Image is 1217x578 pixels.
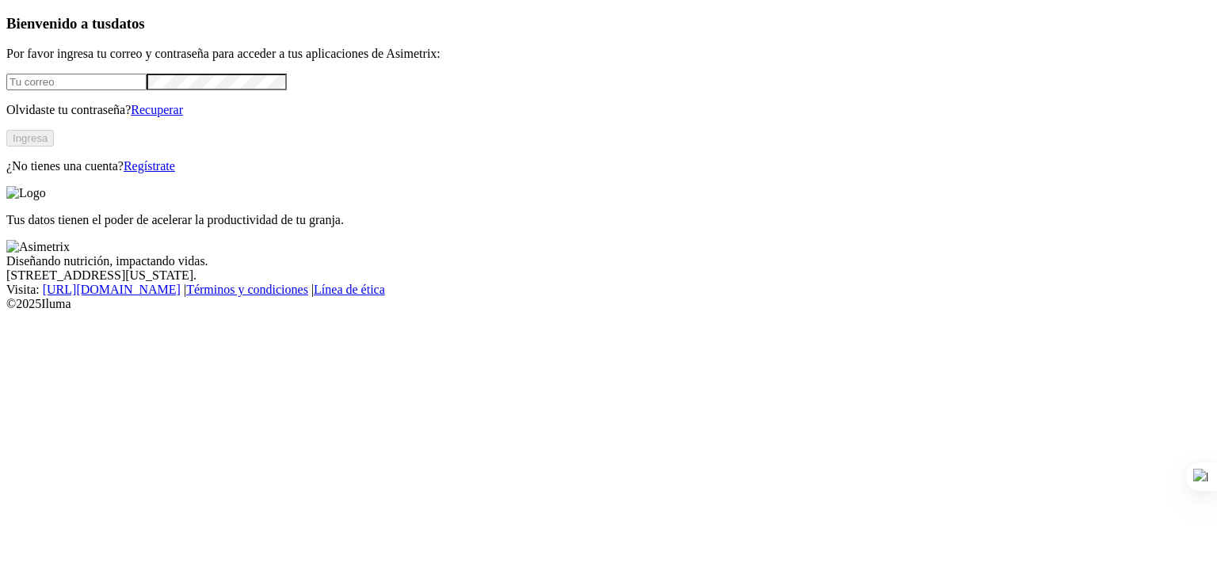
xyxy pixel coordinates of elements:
p: ¿No tienes una cuenta? [6,159,1211,173]
img: Logo [6,186,46,200]
div: [STREET_ADDRESS][US_STATE]. [6,268,1211,283]
h3: Bienvenido a tus [6,15,1211,32]
img: Asimetrix [6,240,70,254]
p: Por favor ingresa tu correo y contraseña para acceder a tus aplicaciones de Asimetrix: [6,47,1211,61]
a: Línea de ética [314,283,385,296]
button: Ingresa [6,130,54,146]
div: © 2025 Iluma [6,297,1211,311]
p: Olvidaste tu contraseña? [6,103,1211,117]
div: Diseñando nutrición, impactando vidas. [6,254,1211,268]
a: [URL][DOMAIN_NAME] [43,283,181,296]
a: Regístrate [124,159,175,173]
input: Tu correo [6,74,147,90]
div: Visita : | | [6,283,1211,297]
a: Recuperar [131,103,183,116]
p: Tus datos tienen el poder de acelerar la productividad de tu granja. [6,213,1211,227]
a: Términos y condiciones [186,283,308,296]
span: datos [111,15,145,32]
